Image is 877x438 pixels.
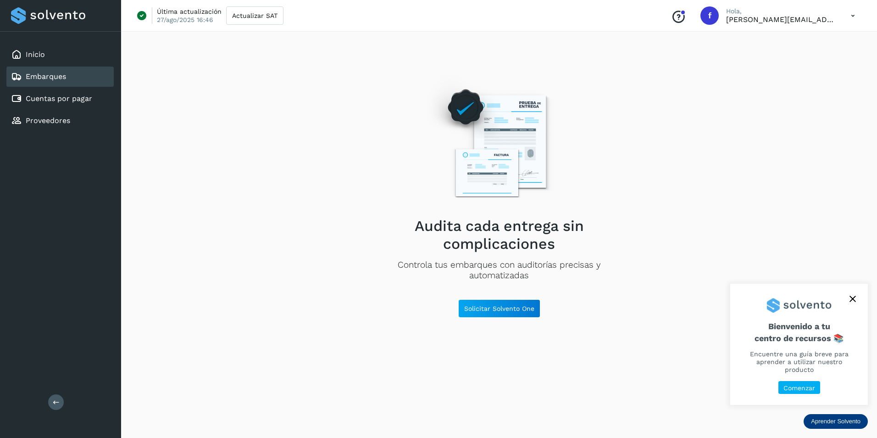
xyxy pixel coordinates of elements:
p: centro de recursos 📚 [741,333,857,343]
a: Proveedores [26,116,70,125]
span: Actualizar SAT [232,12,278,19]
a: Cuentas por pagar [26,94,92,103]
p: Aprender Solvento [811,418,860,425]
button: Solicitar Solvento One [458,299,540,318]
span: Bienvenido a tu [741,321,857,343]
p: Encuentre una guía breve para aprender a utilizar nuestro producto [741,350,857,373]
div: Aprender Solvento [804,414,868,429]
div: Embarques [6,67,114,87]
img: Empty state image [420,75,578,210]
p: Comenzar [783,384,815,392]
div: Cuentas por pagar [6,89,114,109]
p: Hola, [726,7,836,15]
button: close, [846,292,860,306]
div: Aprender Solvento [730,284,868,405]
p: 27/ago/2025 16:46 [157,16,213,24]
div: Proveedores [6,111,114,131]
a: Embarques [26,72,66,81]
p: Última actualización [157,7,222,16]
span: Solicitar Solvento One [464,305,534,312]
button: Actualizar SAT [226,6,283,25]
a: Inicio [26,50,45,59]
button: Comenzar [778,381,820,394]
p: Controla tus embarques con auditorías precisas y automatizadas [368,260,630,281]
div: Inicio [6,45,114,65]
p: favio.serrano@logisticabennu.com [726,15,836,24]
h2: Audita cada entrega sin complicaciones [368,217,630,253]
